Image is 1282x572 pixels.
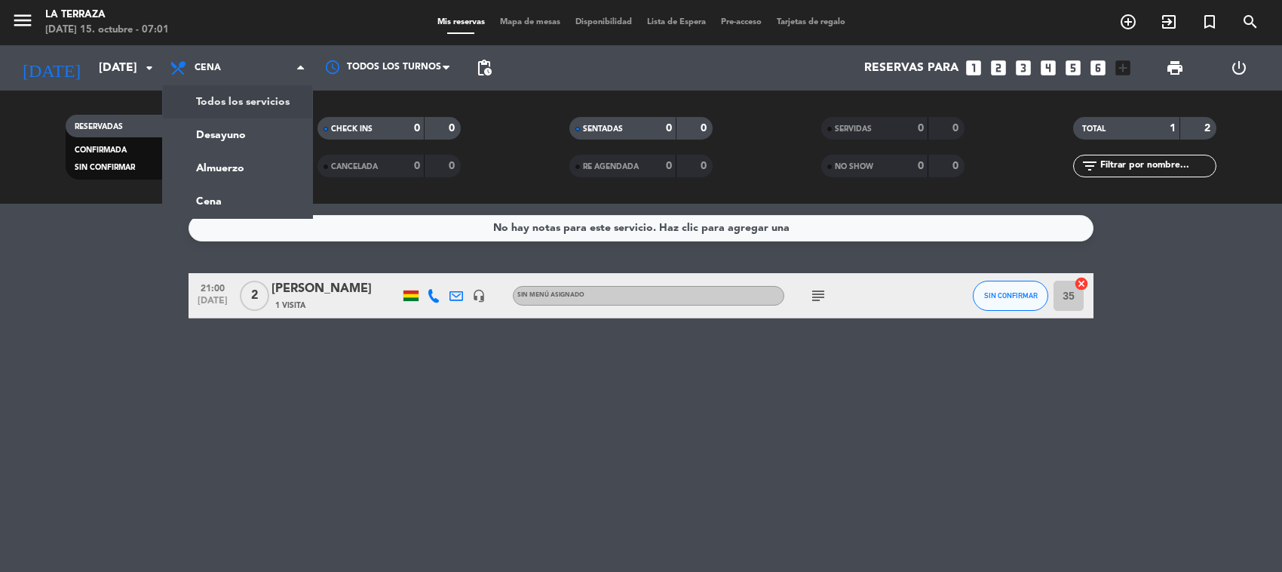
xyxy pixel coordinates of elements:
[666,161,672,171] strong: 0
[1088,58,1108,78] i: looks_6
[701,123,710,134] strong: 0
[1119,13,1137,31] i: add_circle_outline
[430,18,492,26] span: Mis reservas
[864,61,958,75] span: Reservas para
[1241,13,1259,31] i: search
[194,278,232,296] span: 21:00
[639,18,713,26] span: Lista de Espera
[45,8,169,23] div: La Terraza
[1082,125,1106,133] span: TOTAL
[240,281,269,311] span: 2
[11,51,91,85] i: [DATE]
[11,9,34,37] button: menu
[1230,59,1248,77] i: power_settings_new
[163,118,312,152] a: Desayuno
[1074,276,1089,291] i: cancel
[414,123,420,134] strong: 0
[1063,58,1083,78] i: looks_5
[1038,58,1058,78] i: looks_4
[163,152,312,185] a: Almuerzo
[701,161,710,171] strong: 0
[1160,13,1178,31] i: exit_to_app
[989,58,1008,78] i: looks_two
[11,9,34,32] i: menu
[583,163,639,171] span: RE AGENDADA
[163,185,312,218] a: Cena
[492,18,568,26] span: Mapa de mesas
[275,300,305,312] span: 1 Visita
[583,125,623,133] span: SENTADAS
[1170,123,1176,134] strong: 1
[952,123,961,134] strong: 0
[331,163,378,171] span: CANCELADA
[918,123,924,134] strong: 0
[493,220,790,237] div: No hay notas para este servicio. Haz clic para agregar una
[1113,58,1133,78] i: add_box
[835,125,872,133] span: SERVIDAS
[472,289,486,303] i: headset_mic
[713,18,769,26] span: Pre-acceso
[271,279,400,299] div: [PERSON_NAME]
[984,291,1038,300] span: SIN CONFIRMAR
[666,123,672,134] strong: 0
[75,146,127,154] span: CONFIRMADA
[75,123,123,131] span: RESERVADAS
[195,63,221,73] span: Cena
[1207,45,1271,91] div: LOG OUT
[835,163,873,171] span: NO SHOW
[918,161,924,171] strong: 0
[517,292,584,298] span: Sin menú asignado
[769,18,853,26] span: Tarjetas de regalo
[952,161,961,171] strong: 0
[331,125,373,133] span: CHECK INS
[475,59,493,77] span: pending_actions
[1201,13,1219,31] i: turned_in_not
[1014,58,1033,78] i: looks_3
[140,59,158,77] i: arrow_drop_down
[1099,158,1216,174] input: Filtrar por nombre...
[809,287,827,305] i: subject
[1204,123,1213,134] strong: 2
[45,23,169,38] div: [DATE] 15. octubre - 07:01
[449,123,458,134] strong: 0
[1081,157,1099,175] i: filter_list
[414,161,420,171] strong: 0
[449,161,458,171] strong: 0
[973,281,1048,311] button: SIN CONFIRMAR
[194,296,232,313] span: [DATE]
[964,58,983,78] i: looks_one
[568,18,639,26] span: Disponibilidad
[75,164,135,171] span: SIN CONFIRMAR
[1166,59,1184,77] span: print
[163,85,312,118] a: Todos los servicios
